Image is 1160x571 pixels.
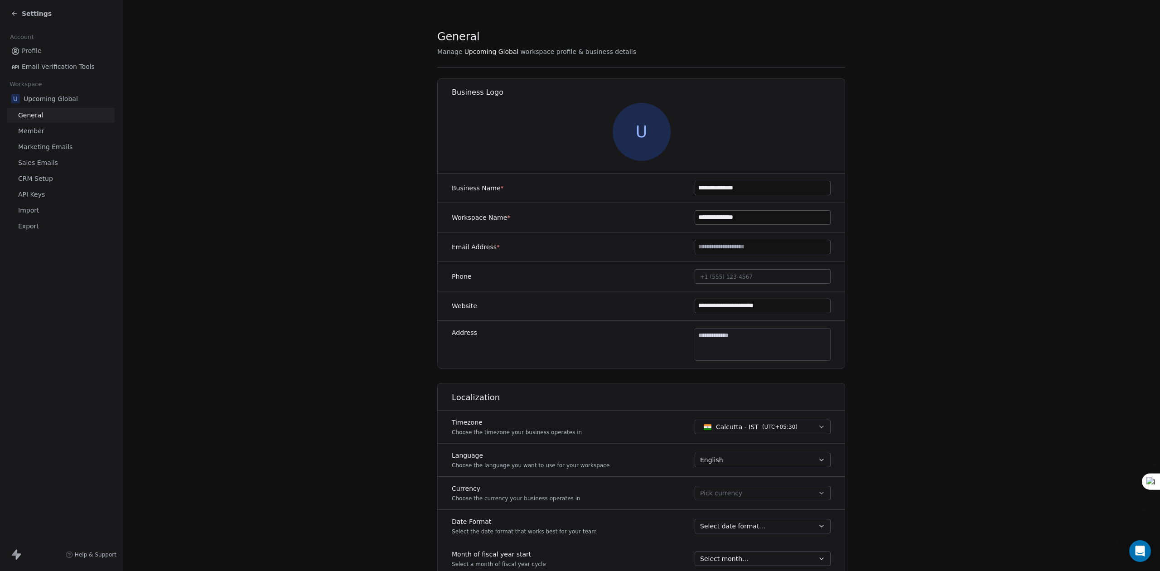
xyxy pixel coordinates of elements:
[452,451,609,460] label: Language
[452,272,471,281] label: Phone
[18,190,45,199] span: API Keys
[6,30,38,44] span: Account
[75,551,116,558] span: Help & Support
[7,124,115,139] a: Member
[464,47,519,56] span: Upcoming Global
[7,171,115,186] a: CRM Setup
[700,522,765,531] span: Select date format...
[437,47,463,56] span: Manage
[452,429,582,436] p: Choose the timezone your business operates in
[452,418,582,427] label: Timezone
[7,59,115,74] a: Email Verification Tools
[18,222,39,231] span: Export
[613,103,671,161] span: U
[7,108,115,123] a: General
[7,187,115,202] a: API Keys
[66,551,116,558] a: Help & Support
[700,455,723,465] span: English
[18,142,72,152] span: Marketing Emails
[695,486,831,500] button: Pick currency
[11,9,52,18] a: Settings
[452,462,609,469] p: Choose the language you want to use for your workspace
[18,174,53,184] span: CRM Setup
[7,140,115,155] a: Marketing Emails
[18,111,43,120] span: General
[452,242,500,252] label: Email Address
[452,517,597,526] label: Date Format
[18,206,39,215] span: Import
[1129,540,1151,562] div: Open Intercom Messenger
[762,423,797,431] span: ( UTC+05:30 )
[452,561,546,568] p: Select a month of fiscal year cycle
[7,155,115,170] a: Sales Emails
[716,422,759,431] span: Calcutta - IST
[452,484,580,493] label: Currency
[700,489,742,498] span: Pick currency
[22,62,95,72] span: Email Verification Tools
[18,158,58,168] span: Sales Emails
[452,184,504,193] label: Business Name
[695,269,831,284] button: +1 (555) 123-4567
[6,77,46,91] span: Workspace
[695,420,831,434] button: Calcutta - IST(UTC+05:30)
[7,219,115,234] a: Export
[452,392,846,403] h1: Localization
[520,47,636,56] span: workspace profile & business details
[7,203,115,218] a: Import
[452,328,477,337] label: Address
[700,274,753,280] span: +1 (555) 123-4567
[452,301,477,310] label: Website
[24,94,78,103] span: Upcoming Global
[452,213,510,222] label: Workspace Name
[700,554,748,563] span: Select month...
[452,87,846,97] h1: Business Logo
[437,30,480,44] span: General
[452,550,546,559] label: Month of fiscal year start
[11,94,20,103] span: U
[7,44,115,58] a: Profile
[18,126,44,136] span: Member
[452,495,580,502] p: Choose the currency your business operates in
[22,46,42,56] span: Profile
[452,528,597,535] p: Select the date format that works best for your team
[22,9,52,18] span: Settings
